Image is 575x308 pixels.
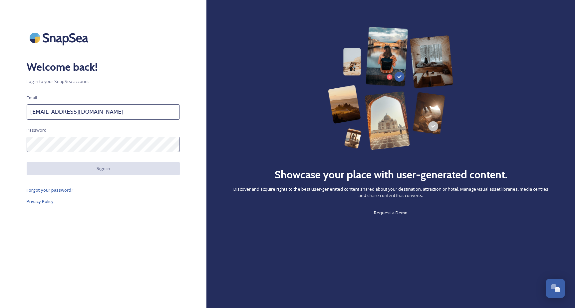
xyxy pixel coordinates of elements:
h2: Welcome back! [27,59,180,75]
span: Log in to your SnapSea account [27,78,180,85]
span: Privacy Policy [27,198,54,204]
a: Forgot your password? [27,186,180,194]
span: Request a Demo [374,210,408,216]
button: Open Chat [546,279,565,298]
img: 63b42ca75bacad526042e722_Group%20154-p-800.png [328,27,453,150]
input: john.doe@snapsea.io [27,104,180,120]
span: Forgot your password? [27,187,74,193]
span: Password [27,127,47,133]
button: Sign in [27,162,180,175]
a: Privacy Policy [27,197,180,205]
a: Request a Demo [374,209,408,217]
span: Discover and acquire rights to the best user-generated content shared about your destination, att... [233,186,548,199]
img: SnapSea Logo [27,27,93,49]
span: Email [27,95,37,101]
h2: Showcase your place with user-generated content. [274,167,507,183]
